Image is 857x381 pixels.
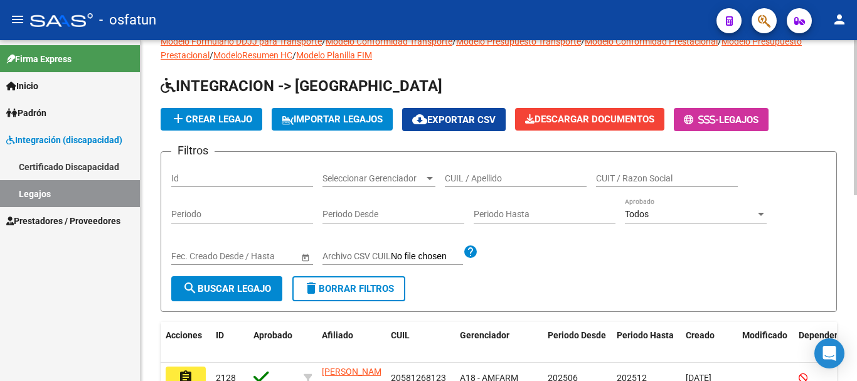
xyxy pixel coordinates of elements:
[612,322,681,363] datatable-header-cell: Periodo Hasta
[391,251,463,262] input: Archivo CSV CUIL
[6,133,122,147] span: Integración (discapacidad)
[10,12,25,27] mat-icon: menu
[282,114,383,125] span: IMPORTAR LEGAJOS
[304,281,319,296] mat-icon: delete
[317,322,386,363] datatable-header-cell: Afiliado
[161,108,262,131] button: Crear Legajo
[617,330,674,340] span: Periodo Hasta
[322,251,391,261] span: Archivo CSV CUIL
[515,108,664,131] button: Descargar Documentos
[322,173,424,184] span: Seleccionar Gerenciador
[6,214,120,228] span: Prestadores / Proveedores
[171,114,252,125] span: Crear Legajo
[211,322,248,363] datatable-header-cell: ID
[799,330,851,340] span: Dependencia
[412,114,496,126] span: Exportar CSV
[6,79,38,93] span: Inicio
[737,322,794,363] datatable-header-cell: Modificado
[455,322,543,363] datatable-header-cell: Gerenciador
[171,251,217,262] input: Fecha inicio
[460,330,509,340] span: Gerenciador
[296,50,372,60] a: Modelo Planilla FIM
[386,322,455,363] datatable-header-cell: CUIL
[322,330,353,340] span: Afiliado
[412,112,427,127] mat-icon: cloud_download
[272,108,393,131] button: IMPORTAR LEGAJOS
[216,330,224,340] span: ID
[161,77,442,95] span: INTEGRACION -> [GEOGRAPHIC_DATA]
[814,338,844,368] div: Open Intercom Messenger
[161,322,211,363] datatable-header-cell: Acciones
[832,12,847,27] mat-icon: person
[304,283,394,294] span: Borrar Filtros
[183,281,198,296] mat-icon: search
[253,330,292,340] span: Aprobado
[99,6,156,34] span: - osfatun
[292,276,405,301] button: Borrar Filtros
[684,114,719,126] span: -
[742,330,787,340] span: Modificado
[681,322,737,363] datatable-header-cell: Creado
[171,142,215,159] h3: Filtros
[625,209,649,219] span: Todos
[402,108,506,131] button: Exportar CSV
[326,36,452,46] a: Modelo Conformidad Transporte
[248,322,299,363] datatable-header-cell: Aprobado
[228,251,289,262] input: Fecha fin
[171,111,186,126] mat-icon: add
[585,36,718,46] a: Modelo Conformidad Prestacional
[171,276,282,301] button: Buscar Legajo
[525,114,654,125] span: Descargar Documentos
[299,250,312,264] button: Open calendar
[548,330,606,340] span: Periodo Desde
[719,114,759,126] span: Legajos
[543,322,612,363] datatable-header-cell: Periodo Desde
[686,330,715,340] span: Creado
[674,108,769,131] button: -Legajos
[6,106,46,120] span: Padrón
[456,36,581,46] a: Modelo Presupuesto Transporte
[6,52,72,66] span: Firma Express
[391,330,410,340] span: CUIL
[183,283,271,294] span: Buscar Legajo
[161,36,322,46] a: Modelo Formulario DDJJ para Transporte
[213,50,292,60] a: ModeloResumen HC
[463,244,478,259] mat-icon: help
[166,330,202,340] span: Acciones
